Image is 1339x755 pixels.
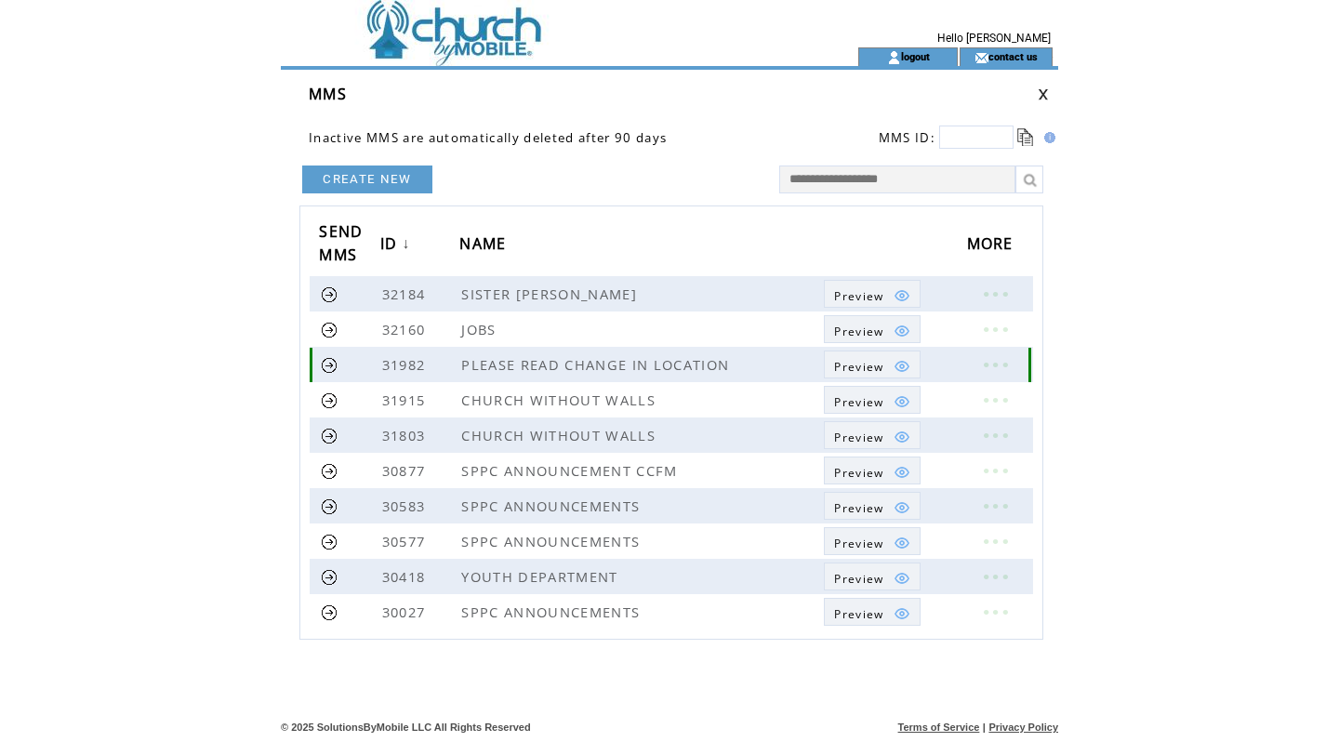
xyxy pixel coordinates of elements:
[319,217,363,274] span: SEND MMS
[834,606,883,622] span: Show MMS preview
[461,320,500,338] span: JOBS
[382,320,431,338] span: 32160
[382,532,431,550] span: 30577
[894,429,910,445] img: eye.png
[382,285,431,303] span: 32184
[983,722,986,733] span: |
[901,50,930,62] a: logout
[824,386,920,414] a: Preview
[824,280,920,308] a: Preview
[824,492,920,520] a: Preview
[894,393,910,410] img: eye.png
[894,535,910,551] img: eye.png
[834,465,883,481] span: Show MMS preview
[461,355,734,374] span: PLEASE READ CHANGE IN LOCATION
[834,359,883,375] span: Show MMS preview
[834,500,883,516] span: Show MMS preview
[382,391,431,409] span: 31915
[824,315,920,343] a: Preview
[281,722,531,733] span: © 2025 SolutionsByMobile LLC All Rights Reserved
[309,129,667,146] span: Inactive MMS are automatically deleted after 90 days
[894,464,910,481] img: eye.png
[382,461,431,480] span: 30877
[461,461,682,480] span: SPPC ANNOUNCEMENT CCFM
[824,421,920,449] a: Preview
[988,722,1058,733] a: Privacy Policy
[382,603,431,621] span: 30027
[824,563,920,590] a: Preview
[898,722,980,733] a: Terms of Service
[824,598,920,626] a: Preview
[382,355,431,374] span: 31982
[461,391,660,409] span: CHURCH WITHOUT WALLS
[302,166,432,193] a: CREATE NEW
[461,532,644,550] span: SPPC ANNOUNCEMENTS
[461,603,644,621] span: SPPC ANNOUNCEMENTS
[309,84,347,104] span: MMS
[894,358,910,375] img: eye.png
[894,287,910,304] img: eye.png
[824,457,920,484] a: Preview
[459,229,510,263] span: NAME
[834,324,883,339] span: Show MMS preview
[834,430,883,445] span: Show MMS preview
[879,129,935,146] span: MMS ID:
[461,426,660,444] span: CHURCH WITHOUT WALLS
[382,426,431,444] span: 31803
[834,394,883,410] span: Show MMS preview
[937,32,1051,45] span: Hello [PERSON_NAME]
[461,567,622,586] span: YOUTH DEPARTMENT
[382,567,431,586] span: 30418
[380,228,416,262] a: ID↓
[459,228,515,262] a: NAME
[834,571,883,587] span: Show MMS preview
[1039,132,1055,143] img: help.gif
[824,351,920,378] a: Preview
[894,605,910,622] img: eye.png
[461,497,644,515] span: SPPC ANNOUNCEMENTS
[461,285,642,303] span: SISTER [PERSON_NAME]
[382,497,431,515] span: 30583
[834,288,883,304] span: Show MMS preview
[887,50,901,65] img: account_icon.gif
[824,527,920,555] a: Preview
[894,323,910,339] img: eye.png
[894,570,910,587] img: eye.png
[894,499,910,516] img: eye.png
[380,229,403,263] span: ID
[967,229,1018,263] span: MORE
[974,50,988,65] img: contact_us_icon.gif
[834,536,883,551] span: Show MMS preview
[988,50,1038,62] a: contact us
